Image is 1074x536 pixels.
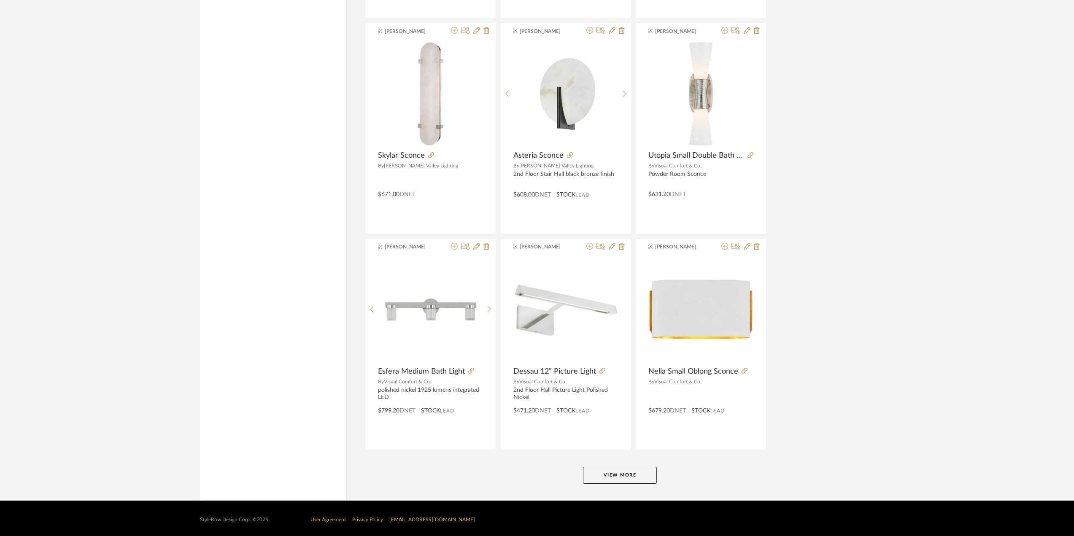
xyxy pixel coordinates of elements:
span: Visual Comfort & Co. [654,379,702,384]
div: 2nd Floor Hall Picture Light Polished Nickel [513,387,618,401]
span: Utopia Small Double Bath Sconce [648,151,744,160]
span: Lead [440,408,454,414]
span: DNET [535,192,551,198]
span: [PERSON_NAME] [655,27,708,35]
a: User Agreement [310,517,346,522]
span: By [378,163,384,168]
div: 0 [648,257,753,362]
img: Utopia Small Double Bath Sconce [648,41,753,146]
span: By [513,379,519,384]
span: Nella Small Oblong Sconce [648,367,738,376]
img: Nella Small Oblong Sconce [648,257,753,362]
span: $679.20 [648,408,670,414]
span: DNET [670,191,686,197]
span: Esfera Medium Bath Light [378,367,465,376]
a: Privacy Policy [352,517,383,522]
span: [PERSON_NAME] [655,243,708,250]
span: [PERSON_NAME] [520,243,573,250]
span: $671.00 [378,191,399,197]
span: Asteria Sconce [513,151,564,160]
div: Powder Room Sconce [648,171,753,185]
img: Esfera Medium Bath Light [378,257,483,362]
span: [PERSON_NAME] [385,243,438,250]
button: View More [583,467,657,484]
span: [PERSON_NAME] Valley Lighting [519,163,594,168]
span: $471.20 [513,408,535,414]
img: Skylar Sconce [378,41,483,146]
div: StyleRow Design Corp. ©2025 [200,517,268,523]
span: STOCK [421,407,440,415]
img: Asteria Sconce [513,41,618,146]
span: $631.20 [648,191,670,197]
span: $799.20 [378,408,399,414]
span: Lead [575,192,590,198]
span: Lead [710,408,725,414]
span: Lead [575,408,590,414]
span: DNET [670,408,686,414]
span: $608.00 [513,192,535,198]
span: DNET [399,191,416,197]
div: 2nd Floor Stair Hall black bronze finish [513,171,618,185]
span: [PERSON_NAME] [520,27,573,35]
span: STOCK [556,191,575,199]
span: By [378,379,384,384]
span: STOCK [556,407,575,415]
span: By [513,163,519,168]
span: By [648,379,654,384]
div: 0 [648,41,753,146]
span: By [648,163,654,168]
span: DNET [399,408,416,414]
span: DNET [535,408,551,414]
span: [PERSON_NAME] Valley Lighting [384,163,458,168]
img: Dessau 12" Picture Light [513,257,618,362]
span: Visual Comfort & Co. [654,163,702,168]
span: Dessau 12" Picture Light [513,367,596,376]
span: [PERSON_NAME] [385,27,438,35]
span: Skylar Sconce [378,151,425,160]
a: [EMAIL_ADDRESS][DOMAIN_NAME] [389,517,475,522]
span: Visual Comfort & Co. [384,379,431,384]
div: polished nickel 1925 lumens integrated LED [378,387,483,401]
span: Visual Comfort & Co. [519,379,567,384]
span: STOCK [691,407,710,415]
